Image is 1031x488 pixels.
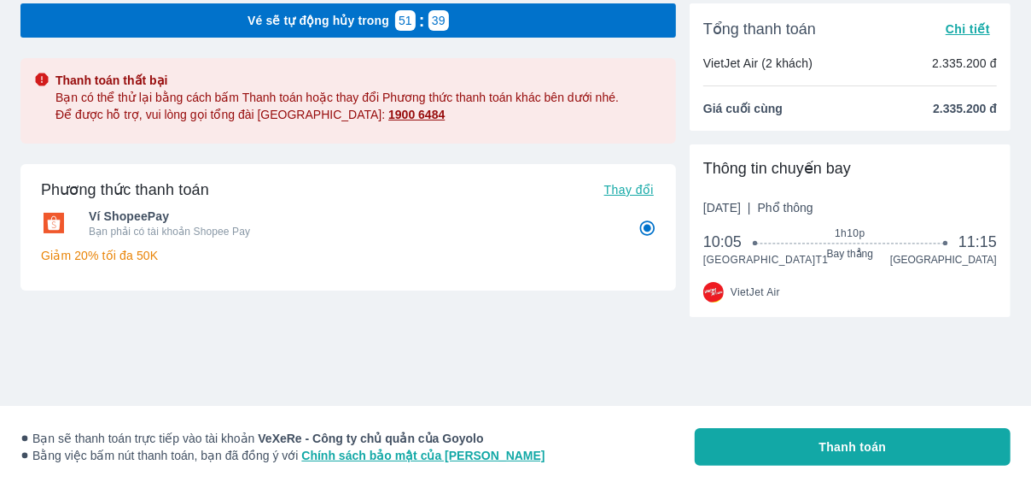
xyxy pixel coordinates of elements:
[703,100,783,117] span: Giá cuối cùng
[41,179,209,200] h6: Phương thức thanh toán
[695,428,1011,466] button: Thanh toán
[41,203,655,244] div: Ví ShopeePayVí ShopeePayBạn phải có tài khoản Shopee Pay
[89,208,615,225] span: Ví ShopeePay
[55,89,619,106] span: Bạn có thể thử lại bằng cách bấm Thanh toán hoặc thay đổi Phương thức thanh toán khác bên dưới nhé.
[55,108,445,121] span: Để được hỗ trợ, vui lòng gọi tổng đài [GEOGRAPHIC_DATA]:
[55,72,619,89] span: Thanh toán thất bại
[933,100,997,117] span: 2.335.200 đ
[748,201,751,215] span: |
[597,178,661,202] button: Thay đổi
[20,430,545,447] span: Bạn sẽ thanh toán trực tiếp vào tài khoản
[756,226,945,240] span: 1h10p
[731,285,780,299] span: VietJet Air
[41,213,67,233] img: Ví ShopeePay
[939,17,997,41] button: Chi tiết
[34,72,50,87] img: alert
[41,247,655,264] p: Giảm 20% tối đa 50K
[301,449,545,462] a: Chính sách bảo mật của [PERSON_NAME]
[399,12,412,29] p: 51
[89,225,615,238] p: Bạn phải có tài khoản Shopee Pay
[703,199,813,216] span: [DATE]
[388,106,445,123] a: 1900 6484
[432,12,446,29] p: 39
[703,19,816,39] span: Tổng thanh toán
[416,12,428,29] p: :
[703,55,813,72] p: VietJet Air (2 khách)
[756,247,945,261] span: Bay thẳng
[703,232,756,252] span: 10:05
[703,158,997,179] div: Thông tin chuyến bay
[758,201,813,215] span: Phổ thông
[958,232,997,252] span: 11:15
[248,12,389,29] p: Vé sẽ tự động hủy trong
[258,432,483,445] strong: VeXeRe - Công ty chủ quản của Goyolo
[604,183,654,197] span: Thay đổi
[20,447,545,464] span: Bằng việc bấm nút thanh toán, bạn đã đồng ý với
[819,438,887,456] span: Thanh toán
[932,55,997,72] p: 2.335.200 đ
[946,22,990,36] span: Chi tiết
